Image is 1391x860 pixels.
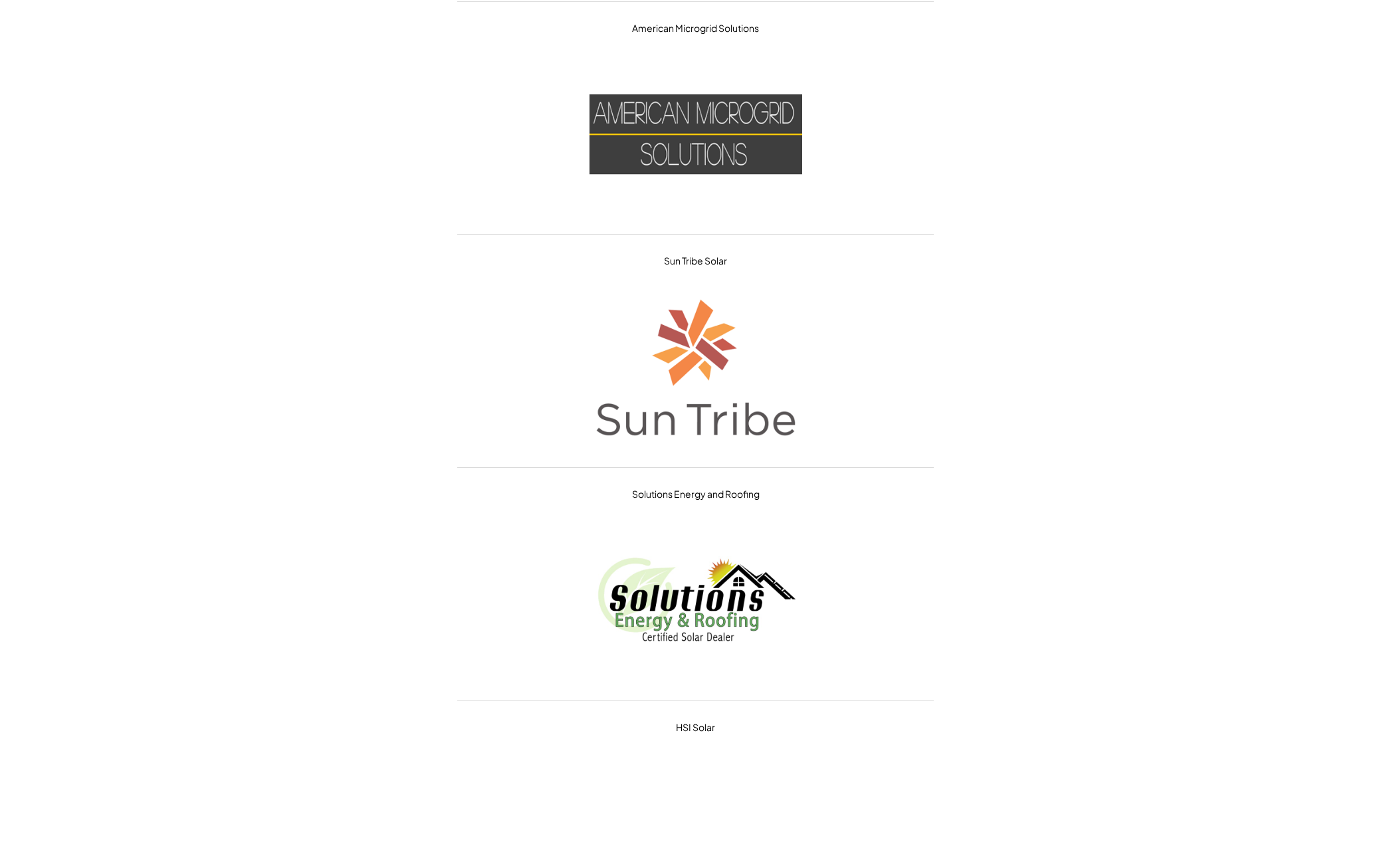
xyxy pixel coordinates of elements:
div: American Microgrid Solutions [632,2,759,55]
img: Solutions-Energy-%26-Roofing-out.jpg [589,521,802,681]
div: Solutions Energy and Roofing [632,468,760,521]
img: images.png [589,54,802,214]
div: HSI Solar [676,701,715,754]
div: Sun Tribe Solar [664,235,727,288]
img: Sun%20Tribe%20logo.png [589,288,802,447]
